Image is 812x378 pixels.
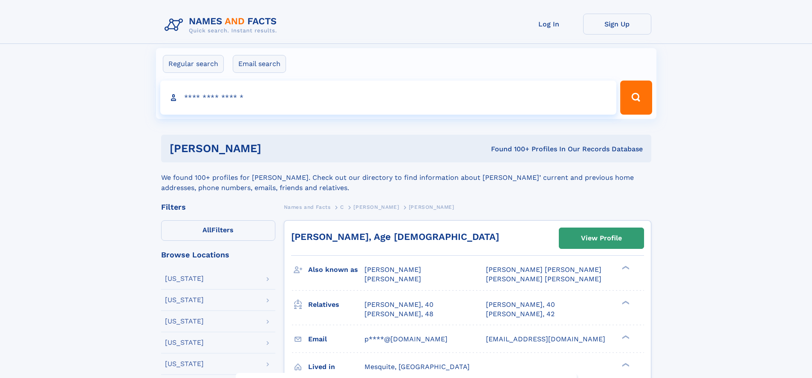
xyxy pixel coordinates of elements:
span: [PERSON_NAME] [364,275,421,283]
img: Logo Names and Facts [161,14,284,37]
div: Browse Locations [161,251,275,259]
span: All [202,226,211,234]
a: Log In [515,14,583,35]
a: View Profile [559,228,644,248]
button: Search Button [620,81,652,115]
span: [PERSON_NAME] [409,204,454,210]
div: ❯ [620,362,630,367]
a: [PERSON_NAME] [353,202,399,212]
span: C [340,204,344,210]
div: [US_STATE] [165,275,204,282]
h3: Relatives [308,297,364,312]
h1: [PERSON_NAME] [170,143,376,154]
div: View Profile [581,228,622,248]
a: [PERSON_NAME], Age [DEMOGRAPHIC_DATA] [291,231,499,242]
div: ❯ [620,334,630,340]
h3: Email [308,332,364,346]
a: [PERSON_NAME], 40 [364,300,433,309]
label: Filters [161,220,275,241]
span: [PERSON_NAME] [PERSON_NAME] [486,265,601,274]
div: [US_STATE] [165,318,204,325]
div: ❯ [620,265,630,271]
span: [PERSON_NAME] [353,204,399,210]
span: [EMAIL_ADDRESS][DOMAIN_NAME] [486,335,605,343]
div: ❯ [620,300,630,305]
span: Mesquite, [GEOGRAPHIC_DATA] [364,363,470,371]
div: Filters [161,203,275,211]
label: Email search [233,55,286,73]
div: We found 100+ profiles for [PERSON_NAME]. Check out our directory to find information about [PERS... [161,162,651,193]
h3: Lived in [308,360,364,374]
a: Sign Up [583,14,651,35]
span: [PERSON_NAME] [PERSON_NAME] [486,275,601,283]
a: [PERSON_NAME], 48 [364,309,433,319]
a: [PERSON_NAME], 40 [486,300,555,309]
div: [US_STATE] [165,339,204,346]
label: Regular search [163,55,224,73]
a: [PERSON_NAME], 42 [486,309,555,319]
a: Names and Facts [284,202,331,212]
h3: Also known as [308,263,364,277]
span: [PERSON_NAME] [364,265,421,274]
div: [US_STATE] [165,361,204,367]
a: C [340,202,344,212]
input: search input [160,81,617,115]
div: Found 100+ Profiles In Our Records Database [376,144,643,154]
div: [US_STATE] [165,297,204,303]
